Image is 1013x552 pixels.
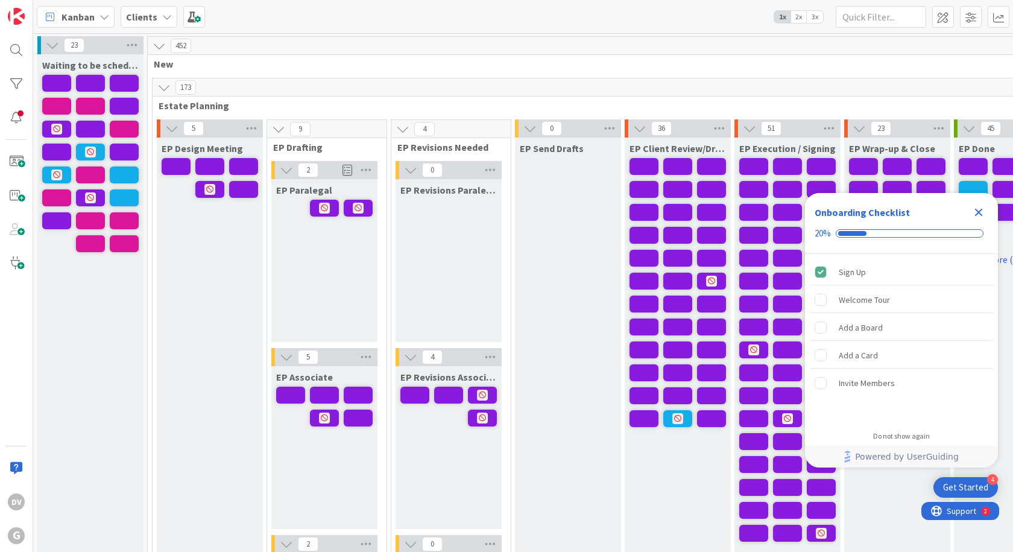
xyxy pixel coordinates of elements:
[805,193,998,468] div: Checklist Container
[855,449,959,464] span: Powered by UserGuiding
[959,142,995,154] span: EP Done
[422,350,443,364] span: 4
[933,477,998,498] div: Open Get Started checklist, remaining modules: 4
[298,537,318,551] span: 2
[8,527,25,544] div: G
[871,121,891,136] span: 23
[839,265,866,279] div: Sign Up
[397,141,496,153] span: EP Revisions Needed
[791,11,807,23] span: 2x
[63,5,66,14] div: 2
[171,39,191,53] span: 452
[276,371,333,383] span: EP Associate
[290,122,311,136] span: 9
[849,142,935,154] span: EP Wrap-up & Close
[811,446,992,468] a: Powered by UserGuiding
[987,474,998,485] div: 4
[839,376,895,390] div: Invite Members
[183,121,204,136] span: 5
[761,121,781,136] span: 51
[42,59,139,71] span: Waiting to be scheduled
[815,228,831,239] div: 20%
[980,121,1001,136] span: 45
[810,314,993,341] div: Add a Board is incomplete.
[774,11,791,23] span: 1x
[422,537,443,551] span: 0
[25,2,55,16] span: Support
[807,11,823,23] span: 3x
[836,6,926,28] input: Quick Filter...
[630,142,726,154] span: EP Client Review/Draft Review Meeting
[273,141,371,153] span: EP Drafting
[62,10,95,24] span: Kanban
[839,293,890,307] div: Welcome Tour
[815,205,910,220] div: Onboarding Checklist
[162,142,243,154] span: EP Design Meeting
[422,163,443,177] span: 0
[175,80,196,95] span: 173
[739,142,836,154] span: EP Execution / Signing
[805,254,998,424] div: Checklist items
[400,371,497,383] span: EP Revisions Associate
[839,320,883,335] div: Add a Board
[969,203,988,222] div: Close Checklist
[810,370,993,396] div: Invite Members is incomplete.
[276,184,332,196] span: EP Paralegal
[8,8,25,25] img: Visit kanbanzone.com
[414,122,435,136] span: 4
[810,259,993,285] div: Sign Up is complete.
[126,11,157,23] b: Clients
[873,431,930,441] div: Do not show again
[8,493,25,510] div: DV
[298,350,318,364] span: 5
[810,342,993,369] div: Add a Card is incomplete.
[520,142,584,154] span: EP Send Drafts
[839,348,878,363] div: Add a Card
[298,163,318,177] span: 2
[64,38,84,52] span: 23
[400,184,497,196] span: EP Revisions Paralegal
[541,121,562,136] span: 0
[651,121,672,136] span: 36
[805,446,998,468] div: Footer
[810,287,993,313] div: Welcome Tour is incomplete.
[943,481,988,493] div: Get Started
[815,228,988,239] div: Checklist progress: 20%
